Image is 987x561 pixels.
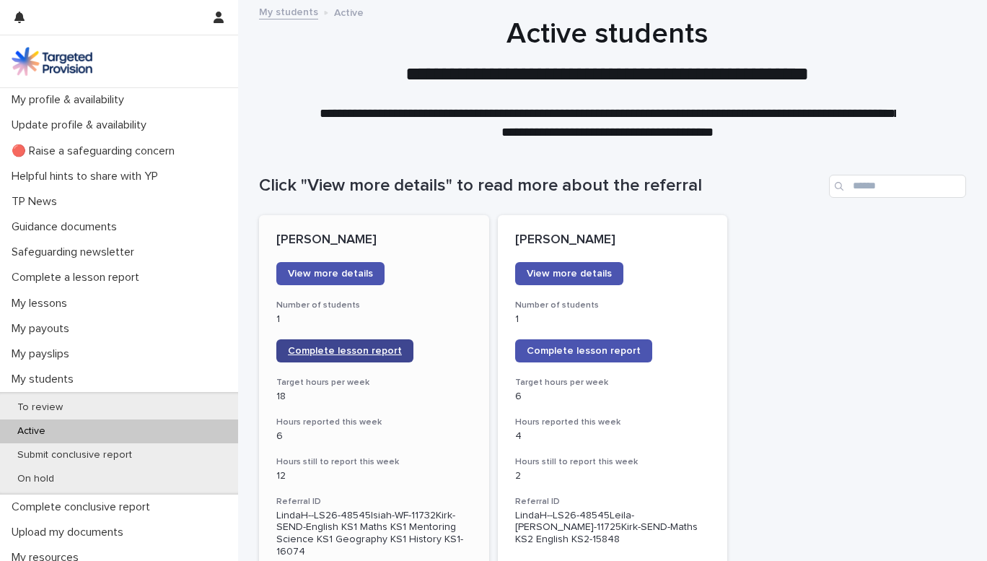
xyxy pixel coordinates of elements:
p: [PERSON_NAME] [515,232,711,248]
a: Complete lesson report [276,339,413,362]
p: TP News [6,195,69,209]
span: View more details [288,269,373,279]
span: Complete lesson report [527,346,641,356]
p: My lessons [6,297,79,310]
p: 🔴 Raise a safeguarding concern [6,144,186,158]
h3: Number of students [276,300,472,311]
p: 1 [515,313,711,326]
p: Submit conclusive report [6,449,144,461]
h3: Target hours per week [276,377,472,388]
a: My students [259,3,318,19]
p: Active [334,4,364,19]
p: On hold [6,473,66,485]
p: 6 [515,391,711,403]
p: To review [6,401,74,414]
a: View more details [276,262,385,285]
h3: Referral ID [276,496,472,508]
a: Complete lesson report [515,339,652,362]
p: My payouts [6,322,81,336]
p: Upload my documents [6,526,135,539]
p: My payslips [6,347,81,361]
h3: Hours still to report this week [276,456,472,468]
h3: Hours reported this week [515,417,711,428]
p: 4 [515,430,711,443]
p: [PERSON_NAME] [276,232,472,248]
h1: Active students [254,17,961,51]
p: Complete conclusive report [6,500,162,514]
p: LindaH--LS26-48545Isiah-WF-11732Kirk-SEND-English KS1 Maths KS1 Mentoring Science KS1 Geography K... [276,510,472,558]
span: View more details [527,269,612,279]
h3: Hours still to report this week [515,456,711,468]
h3: Target hours per week [515,377,711,388]
p: My students [6,373,85,386]
p: Guidance documents [6,220,128,234]
img: M5nRWzHhSzIhMunXDL62 [12,47,92,76]
input: Search [829,175,966,198]
p: 1 [276,313,472,326]
p: Active [6,425,57,438]
h1: Click "View more details" to read more about the referral [259,175,823,196]
p: 2 [515,470,711,482]
p: 18 [276,391,472,403]
p: Safeguarding newsletter [6,245,146,259]
p: My profile & availability [6,93,136,107]
h3: Number of students [515,300,711,311]
h3: Referral ID [515,496,711,508]
p: Helpful hints to share with YP [6,170,170,183]
p: Update profile & availability [6,118,158,132]
span: Complete lesson report [288,346,402,356]
a: View more details [515,262,623,285]
h3: Hours reported this week [276,417,472,428]
p: Complete a lesson report [6,271,151,284]
p: 12 [276,470,472,482]
p: 6 [276,430,472,443]
p: LindaH--LS26-48545Leila-[PERSON_NAME]-11725Kirk-SEND-Maths KS2 English KS2-15848 [515,510,711,546]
